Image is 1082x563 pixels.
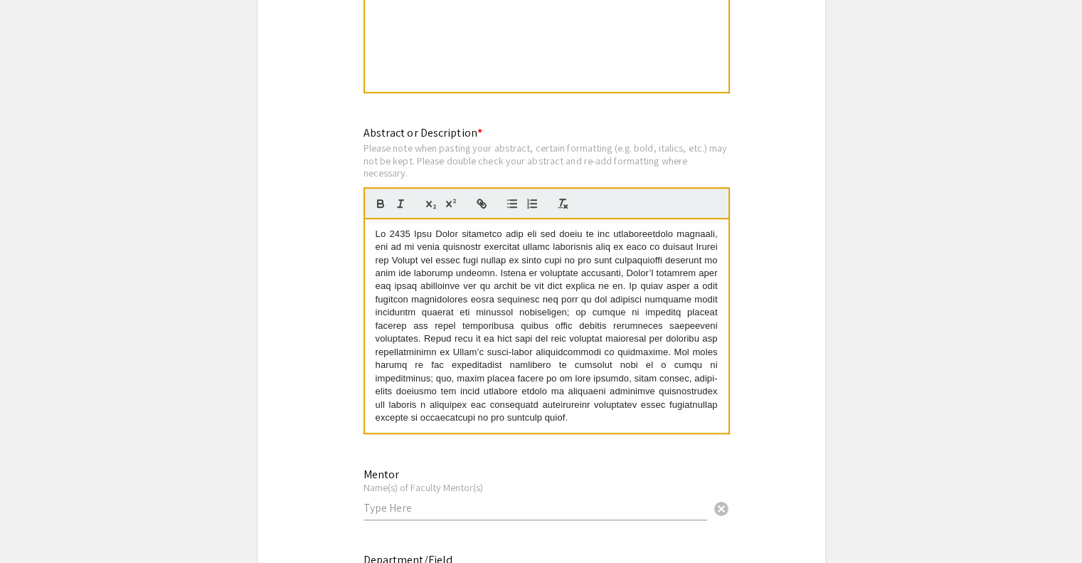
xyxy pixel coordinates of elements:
input: Type Here [364,500,707,515]
iframe: Chat [11,499,60,552]
div: Please note when pasting your abstract, certain formatting (e.g. bold, italics, etc.) may not be ... [364,142,730,179]
p: Lo 2435 Ipsu Dolor sitametco adip eli sed doeiu te inc utlaboreetdolo magnaali, eni ad mi venia q... [376,228,718,425]
span: cancel [713,500,730,517]
div: Name(s) of Faculty Mentor(s) [364,481,707,494]
button: Clear [707,494,736,522]
mat-label: Abstract or Description [364,125,482,140]
mat-label: Mentor [364,467,399,482]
